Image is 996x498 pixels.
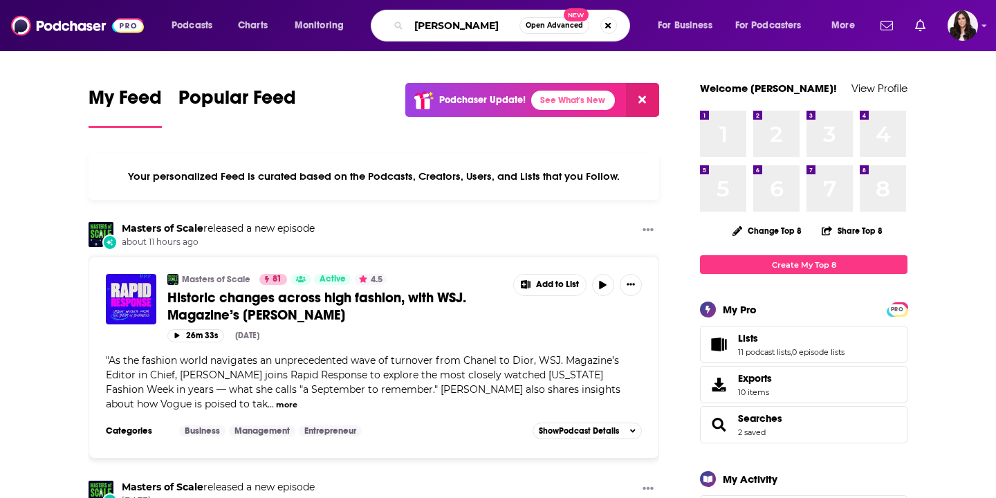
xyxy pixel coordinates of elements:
[295,16,344,35] span: Monitoring
[106,354,620,410] span: "
[89,222,113,247] img: Masters of Scale
[948,10,978,41] button: Show profile menu
[167,289,466,324] span: Historic changes across high fashion, with WSJ. Magazine’s [PERSON_NAME]
[620,274,642,296] button: Show More Button
[106,274,156,324] img: Historic changes across high fashion, with WSJ. Magazine’s Sarah Ball
[738,412,782,425] a: Searches
[948,10,978,41] img: User Profile
[700,326,907,363] span: Lists
[299,425,362,436] a: Entrepreneur
[948,10,978,41] span: Logged in as RebeccaShapiro
[723,472,777,486] div: My Activity
[658,16,712,35] span: For Business
[539,426,619,436] span: Show Podcast Details
[238,16,268,35] span: Charts
[851,82,907,95] a: View Profile
[738,332,758,344] span: Lists
[705,375,732,394] span: Exports
[355,274,387,285] button: 4.5
[705,335,732,354] a: Lists
[235,331,259,340] div: [DATE]
[700,406,907,443] span: Searches
[178,86,296,118] span: Popular Feed
[167,274,178,285] img: Masters of Scale
[268,398,274,410] span: ...
[792,347,845,357] a: 0 episode lists
[178,86,296,128] a: Popular Feed
[735,16,802,35] span: For Podcasters
[162,15,230,37] button: open menu
[89,153,659,200] div: Your personalized Feed is curated based on the Podcasts, Creators, Users, and Lists that you Follow.
[738,372,772,385] span: Exports
[106,354,620,410] span: As the fashion world navigates an unprecedented wave of turnover from Chanel to Dior, WSJ. Magazi...
[738,427,766,437] a: 2 saved
[723,303,757,316] div: My Pro
[167,289,504,324] a: Historic changes across high fashion, with WSJ. Magazine’s [PERSON_NAME]
[276,399,297,411] button: more
[172,16,212,35] span: Podcasts
[179,425,225,436] a: Business
[273,273,282,286] span: 81
[738,347,791,357] a: 11 podcast lists
[822,15,872,37] button: open menu
[384,10,643,41] div: Search podcasts, credits, & more...
[791,347,792,357] span: ,
[564,8,589,21] span: New
[314,274,351,285] a: Active
[531,91,615,110] a: See What's New
[122,481,203,493] a: Masters of Scale
[285,15,362,37] button: open menu
[738,332,845,344] a: Lists
[724,222,810,239] button: Change Top 8
[910,14,931,37] a: Show notifications dropdown
[875,14,898,37] a: Show notifications dropdown
[259,274,287,285] a: 81
[831,16,855,35] span: More
[89,86,162,128] a: My Feed
[889,304,905,315] span: PRO
[89,86,162,118] span: My Feed
[320,273,346,286] span: Active
[533,423,642,439] button: ShowPodcast Details
[889,304,905,314] a: PRO
[11,12,144,39] img: Podchaser - Follow, Share and Rate Podcasts
[738,387,772,397] span: 10 items
[519,17,589,34] button: Open AdvancedNew
[705,415,732,434] a: Searches
[700,82,837,95] a: Welcome [PERSON_NAME]!
[229,15,276,37] a: Charts
[536,279,579,290] span: Add to List
[182,274,250,285] a: Masters of Scale
[700,366,907,403] a: Exports
[122,222,315,235] h3: released a new episode
[700,255,907,274] a: Create My Top 8
[102,234,118,250] div: New Episode
[167,329,224,342] button: 26m 33s
[726,15,822,37] button: open menu
[106,425,168,436] h3: Categories
[514,275,586,295] button: Show More Button
[409,15,519,37] input: Search podcasts, credits, & more...
[821,217,883,244] button: Share Top 8
[637,222,659,239] button: Show More Button
[439,94,526,106] p: Podchaser Update!
[648,15,730,37] button: open menu
[122,481,315,494] h3: released a new episode
[122,222,203,234] a: Masters of Scale
[526,22,583,29] span: Open Advanced
[229,425,295,436] a: Management
[122,237,315,248] span: about 11 hours ago
[637,481,659,498] button: Show More Button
